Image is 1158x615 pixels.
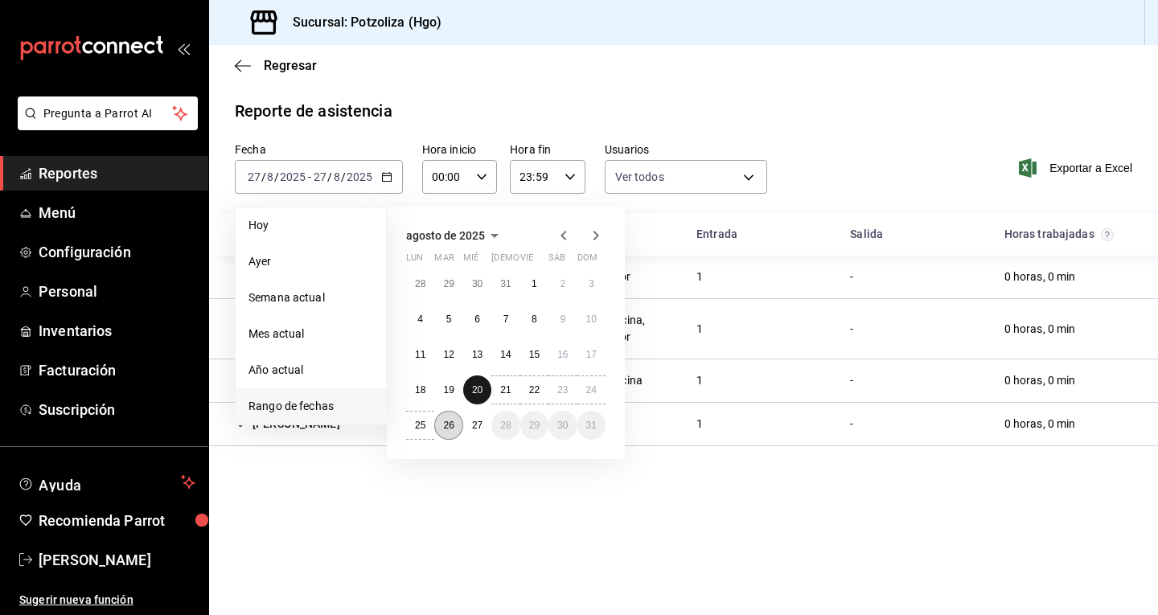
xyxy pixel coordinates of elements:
[557,384,568,396] abbr: 23 de agosto de 2025
[577,305,606,334] button: 10 de agosto de 2025
[463,375,491,404] button: 20 de agosto de 2025
[39,359,195,381] span: Facturación
[443,420,454,431] abbr: 26 de agosto de 2025
[417,314,423,325] abbr: 4 de agosto de 2025
[500,384,511,396] abbr: 21 de agosto de 2025
[446,314,452,325] abbr: 5 de agosto de 2025
[279,170,306,183] input: ----
[615,169,664,185] span: Ver todos
[235,144,403,155] label: Fecha
[406,252,423,269] abbr: lunes
[992,219,1145,249] div: HeadCell
[39,162,195,184] span: Reportes
[222,409,353,439] div: Cell
[19,592,195,609] span: Sugerir nueva función
[313,170,327,183] input: --
[491,252,586,269] abbr: jueves
[520,375,548,404] button: 22 de agosto de 2025
[510,144,585,155] label: Hora fin
[406,340,434,369] button: 11 de agosto de 2025
[248,362,373,379] span: Año actual
[557,420,568,431] abbr: 30 de agosto de 2025
[992,409,1089,439] div: Cell
[415,278,425,289] abbr: 28 de julio de 2025
[434,411,462,440] button: 26 de agosto de 2025
[577,252,597,269] abbr: domingo
[837,314,866,344] div: Cell
[472,278,482,289] abbr: 30 de julio de 2025
[837,409,866,439] div: Cell
[992,262,1089,292] div: Cell
[491,411,519,440] button: 28 de agosto de 2025
[463,252,478,269] abbr: miércoles
[463,411,491,440] button: 27 de agosto de 2025
[222,219,530,249] div: HeadCell
[274,170,279,183] span: /
[346,170,373,183] input: ----
[500,349,511,360] abbr: 14 de agosto de 2025
[557,349,568,360] abbr: 16 de agosto de 2025
[589,278,594,289] abbr: 3 de agosto de 2025
[18,96,198,130] button: Pregunta a Parrot AI
[327,170,332,183] span: /
[415,420,425,431] abbr: 25 de agosto de 2025
[443,349,454,360] abbr: 12 de agosto de 2025
[264,58,317,73] span: Regresar
[209,256,1158,299] div: Row
[548,269,577,298] button: 2 de agosto de 2025
[472,384,482,396] abbr: 20 de agosto de 2025
[39,202,195,223] span: Menú
[529,420,540,431] abbr: 29 de agosto de 2025
[1101,228,1114,241] svg: El total de horas trabajadas por usuario es el resultado de la suma redondeada del registro de ho...
[605,144,768,155] label: Usuarios
[11,117,198,133] a: Pregunta a Parrot AI
[209,299,1158,359] div: Row
[39,510,195,531] span: Recomienda Parrot
[39,281,195,302] span: Personal
[422,144,497,155] label: Hora inicio
[500,420,511,431] abbr: 28 de agosto de 2025
[684,262,716,292] div: Cell
[235,99,392,123] div: Reporte de asistencia
[248,217,373,234] span: Hoy
[463,269,491,298] button: 30 de julio de 2025
[39,473,175,492] span: Ayuda
[443,384,454,396] abbr: 19 de agosto de 2025
[520,340,548,369] button: 15 de agosto de 2025
[280,13,441,32] h3: Sucursal: Potzoliza (Hgo)
[472,420,482,431] abbr: 27 de agosto de 2025
[577,340,606,369] button: 17 de agosto de 2025
[308,170,311,183] span: -
[992,314,1089,344] div: Cell
[837,219,991,249] div: HeadCell
[415,384,425,396] abbr: 18 de agosto de 2025
[1022,158,1132,178] button: Exportar a Excel
[39,399,195,420] span: Suscripción
[209,403,1158,446] div: Row
[684,219,837,249] div: HeadCell
[577,269,606,298] button: 3 de agosto de 2025
[529,349,540,360] abbr: 15 de agosto de 2025
[434,305,462,334] button: 5 de agosto de 2025
[491,375,519,404] button: 21 de agosto de 2025
[415,349,425,360] abbr: 11 de agosto de 2025
[500,278,511,289] abbr: 31 de julio de 2025
[406,226,504,245] button: agosto de 2025
[43,105,173,122] span: Pregunta a Parrot AI
[548,411,577,440] button: 30 de agosto de 2025
[209,213,1158,446] div: Container
[434,269,462,298] button: 29 de julio de 2025
[406,229,485,242] span: agosto de 2025
[248,253,373,270] span: Ayer
[39,549,195,571] span: [PERSON_NAME]
[491,269,519,298] button: 31 de julio de 2025
[463,340,491,369] button: 13 de agosto de 2025
[434,375,462,404] button: 19 de agosto de 2025
[177,42,190,55] button: open_drawer_menu
[443,278,454,289] abbr: 29 de julio de 2025
[248,326,373,342] span: Mes actual
[684,409,716,439] div: Cell
[222,314,353,344] div: Cell
[586,420,597,431] abbr: 31 de agosto de 2025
